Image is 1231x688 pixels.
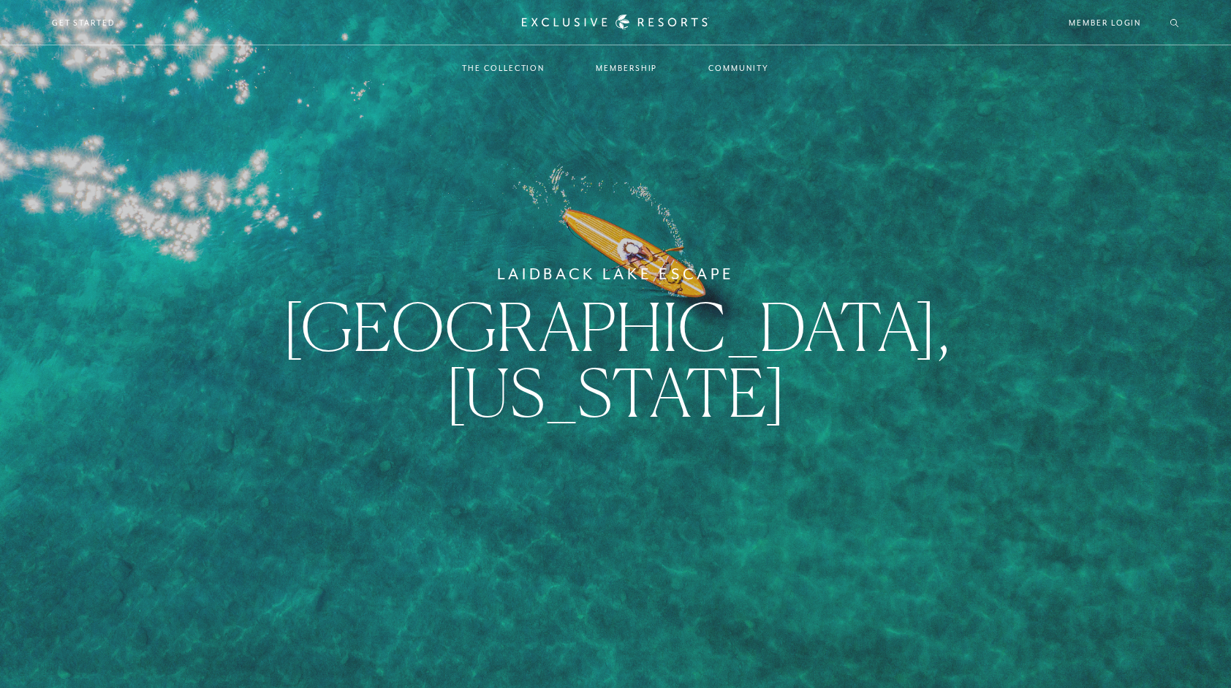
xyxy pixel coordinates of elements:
a: Member Login [1069,16,1141,29]
a: Membership [581,47,672,89]
a: Get Started [52,16,115,29]
a: Community [694,47,783,89]
a: The Collection [447,47,559,89]
h6: Laidback Lake Escape [497,262,735,286]
span: [GEOGRAPHIC_DATA], [US_STATE] [282,287,950,432]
